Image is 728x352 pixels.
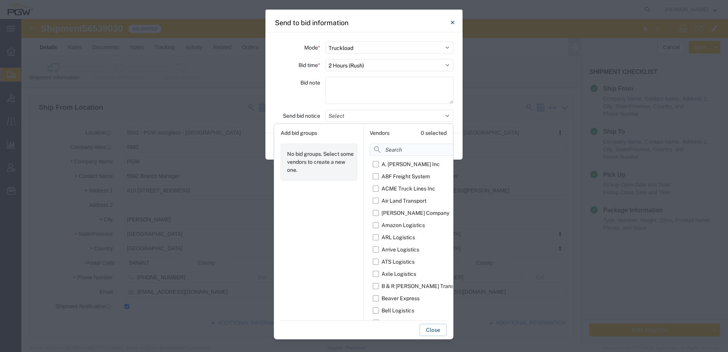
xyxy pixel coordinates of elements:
[326,110,453,122] button: Select
[445,15,460,30] button: Close
[275,18,348,28] h4: Send to bid information
[281,127,357,139] div: Add bid groups
[370,144,490,156] input: Search
[370,129,390,137] div: Vendors
[283,110,320,122] label: Send bid notice
[304,42,320,54] label: Mode
[281,144,357,181] div: No bid groups. Select some vendors to create a new one.
[421,129,447,137] div: 0 selected
[299,59,320,71] label: Bid time
[300,77,320,89] label: Bid note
